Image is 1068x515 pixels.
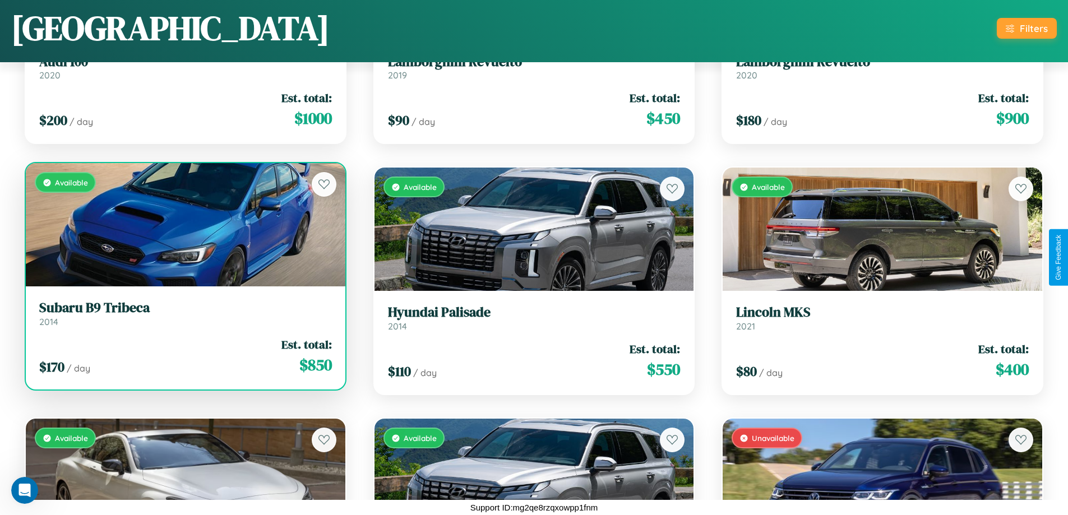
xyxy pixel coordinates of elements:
span: $ 450 [646,107,680,129]
h3: Hyundai Palisade [388,304,681,321]
a: Lincoln MKS2021 [736,304,1029,332]
p: Support ID: mg2qe8rzqxowpp1fnm [470,500,598,515]
span: $ 110 [388,362,411,381]
span: Available [55,433,88,443]
a: Subaru B9 Tribeca2014 [39,300,332,327]
span: 2014 [388,321,407,332]
h3: Lincoln MKS [736,304,1029,321]
span: Available [404,433,437,443]
span: $ 200 [39,111,67,129]
span: / day [412,116,435,127]
span: Est. total: [630,341,680,357]
span: 2019 [388,69,407,81]
button: Filters [997,18,1057,39]
span: $ 850 [299,354,332,376]
span: 2014 [39,316,58,327]
span: / day [759,367,783,378]
h3: Subaru B9 Tribeca [39,300,332,316]
span: Available [55,178,88,187]
div: Filters [1020,22,1048,34]
a: Hyundai Palisade2014 [388,304,681,332]
span: $ 180 [736,111,761,129]
span: / day [67,363,90,374]
span: 2020 [736,69,757,81]
span: Est. total: [978,90,1029,106]
span: Available [404,182,437,192]
span: Est. total: [281,90,332,106]
span: $ 90 [388,111,409,129]
span: Unavailable [752,433,794,443]
span: $ 1000 [294,107,332,129]
span: / day [764,116,787,127]
h1: [GEOGRAPHIC_DATA] [11,5,330,51]
span: $ 400 [996,358,1029,381]
div: Give Feedback [1055,235,1062,280]
span: Est. total: [281,336,332,352]
span: $ 900 [996,107,1029,129]
span: Available [752,182,785,192]
span: $ 170 [39,358,64,376]
span: 2021 [736,321,755,332]
iframe: Intercom live chat [11,477,38,504]
span: 2020 [39,69,61,81]
span: / day [413,367,437,378]
a: Lamborghini Revuelto2019 [388,54,681,81]
span: $ 80 [736,362,757,381]
a: Audi 1002020 [39,54,332,81]
span: Est. total: [978,341,1029,357]
span: / day [70,116,93,127]
span: Est. total: [630,90,680,106]
span: $ 550 [647,358,680,381]
a: Lamborghini Revuelto2020 [736,54,1029,81]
